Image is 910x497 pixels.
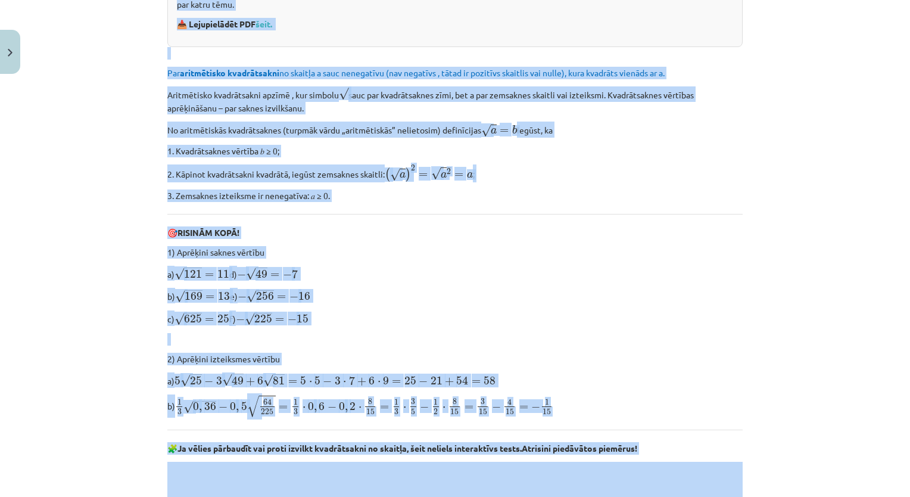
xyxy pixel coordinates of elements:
span: √ [175,290,185,303]
span: √ [263,374,273,387]
b: Atrisini piedāvātos piemērus! [522,443,637,453]
span: 5 [411,409,415,415]
span: 0 [339,402,345,411]
p: 1. Kvadrātsaknes vērtība 𝑏 ≥ 0; [167,145,743,157]
span: = [205,295,214,300]
span: 4 [507,399,512,406]
span: = [500,129,509,133]
span: 58 [484,377,495,385]
span: √ [247,396,259,417]
span: 3 [177,409,182,415]
span: ) [406,167,411,182]
span: = [288,380,297,384]
span: 1 [177,399,182,405]
span: 0 [193,402,199,411]
span: √ [431,167,441,180]
span: 6 [257,377,263,385]
span: √ [174,313,184,325]
span: = [419,173,428,178]
span: − [323,377,332,386]
span: 15 [297,315,308,323]
span: 6 [319,402,325,411]
span: √ [183,401,193,414]
span: a [491,128,497,134]
span: , [199,406,202,412]
span: − [328,403,336,411]
span: 15 [506,409,514,415]
span: + [246,377,255,386]
span: = [454,173,463,178]
b: RISINĀM KOPĀ! [177,227,239,238]
span: 3 [481,399,485,405]
p: c) f) [167,310,743,326]
span: 3 [294,409,298,415]
span: 1 [294,399,298,405]
span: ( [385,167,390,182]
span: 11 [217,270,229,278]
span: ⋅ [343,381,346,384]
span: 0 [308,402,314,411]
p: b) [167,395,743,418]
span: 5 [300,377,306,385]
p: 2. Kāpinot kvadrātsakni kvadrātā, iegūst zemsaknes skaitli: ; [167,164,743,182]
span: √ [247,290,256,303]
p: b) e) [167,288,743,303]
span: + [357,377,366,386]
p: a) d) [167,266,743,281]
span: − [237,271,246,279]
span: + [445,377,454,386]
p: 1) Aprēķini saknes vērtību [167,246,743,259]
span: 3 [216,377,222,385]
span: 49 [232,376,244,385]
span: = [392,380,401,384]
p: Aritmētisko kvadrātsakni apzīmē , kur simbolu sauc par kvadrātsaknes zīmi, bet a par zemsaknes sk... [167,86,743,114]
span: 7 [349,376,355,385]
span: 25 [404,377,416,385]
span: 169 [185,292,202,300]
span: √ [174,268,184,280]
span: 25 [190,377,202,385]
span: − [204,377,213,386]
p: No aritmētiskās kvadrātsaknes (turpmāk vārdu „aritmētiskās” nelietosim) definīcijas iegūst, ka [167,122,743,138]
span: √ [481,125,491,137]
span: − [238,293,247,301]
span: 49 [255,269,267,278]
span: √ [222,374,232,386]
span: Par no skaitļa a sauc nenegatīvu (nav negatīvs , tātad ir pozitīvs skaitlis vai nulle), kura kvad... [167,67,665,78]
p: 3. Zemsaknes izteiksme ir nenegatīva: 𝑎 ≥ 0. [167,190,743,202]
p: 🎯 [167,226,743,239]
span: ⋅ [359,406,361,410]
span: = [270,273,279,278]
span: 15 [366,409,375,415]
b: aritmētisko kvadrātsakni [180,67,279,78]
span: ⋅ [378,381,381,384]
span: ⋅ [403,406,406,410]
span: 15 [479,409,487,415]
span: − [283,271,292,279]
span: 121 [184,270,202,278]
span: 0 [230,402,236,411]
p: 2) Aprēķini izteiksmes vērtību [167,353,743,365]
span: 256 [256,292,274,300]
span: 13 [218,292,230,300]
span: , [236,406,239,412]
b: Ja vēlies pārbaudīt vai proti izvilkt kvadrātsakni no skaitļa, šeit neliels interaktīvs tests. [177,443,522,453]
img: icon-close-lesson-0947bae3869378f0d4975bcd49f059093ad1ed9edebbc8119c70593378902aed.svg [8,49,13,57]
span: ⋅ [303,406,306,410]
span: 225 [261,409,273,415]
a: šeit. [255,18,272,29]
span: 54 [456,376,468,385]
span: 2 [411,165,415,171]
span: √ [246,268,255,280]
span: 2 [447,169,451,175]
p: 🧩 [167,442,743,455]
span: 1 [394,399,398,405]
span: a [441,172,447,178]
span: 5 [314,377,320,385]
span: ⋅ [309,381,312,384]
span: − [419,377,428,386]
span: 2 [350,402,356,411]
span: 225 [254,315,272,323]
span: √ [339,88,348,100]
span: 3 [394,409,398,415]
